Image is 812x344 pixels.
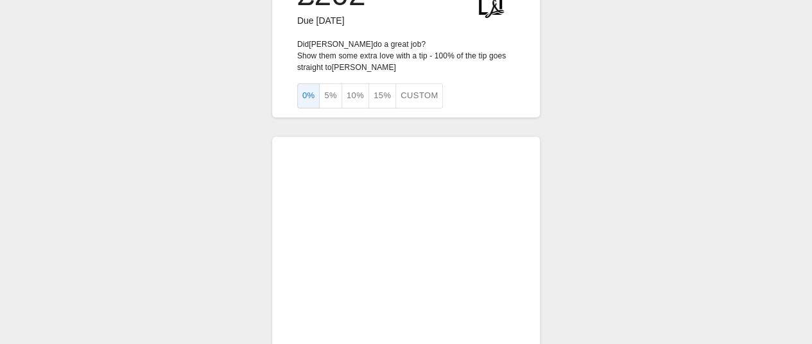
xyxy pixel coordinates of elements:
[297,83,320,108] button: 0%
[297,39,515,73] p: Did [PERSON_NAME] do a great job? Show them some extra love with a tip - 100% of the tip goes str...
[297,15,345,26] span: Due [DATE]
[319,83,342,108] button: 5%
[395,83,443,108] button: Custom
[368,83,396,108] button: 15%
[341,83,369,108] button: 10%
